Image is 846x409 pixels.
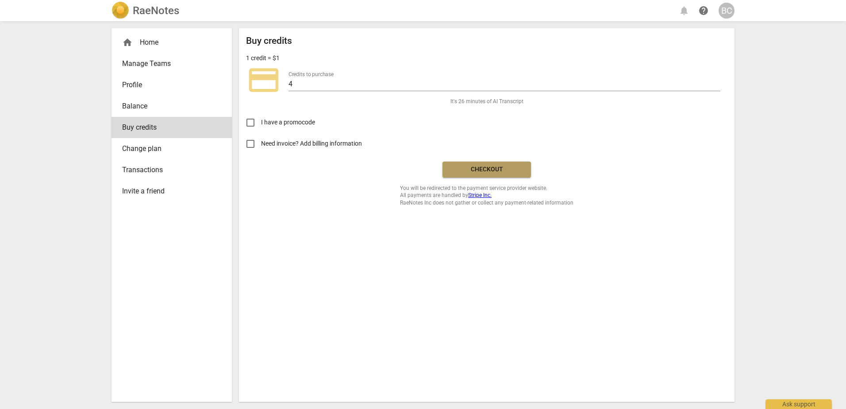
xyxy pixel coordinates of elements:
p: 1 credit = $1 [246,54,280,63]
span: Manage Teams [122,58,214,69]
span: Checkout [450,165,524,174]
span: Balance [122,101,214,112]
span: Invite a friend [122,186,214,197]
label: Credits to purchase [288,72,334,77]
a: Stripe Inc. [468,192,492,198]
a: Manage Teams [112,53,232,74]
div: Home [122,37,214,48]
span: It's 26 minutes of AI Transcript [450,98,523,105]
span: Buy credits [122,122,214,133]
button: Checkout [442,162,531,177]
span: credit_card [246,62,281,98]
span: Change plan [122,143,214,154]
span: home [122,37,133,48]
div: Ask support [765,399,832,409]
h2: Buy credits [246,35,292,46]
div: Home [112,32,232,53]
a: Profile [112,74,232,96]
a: Invite a friend [112,181,232,202]
h2: RaeNotes [133,4,179,17]
a: LogoRaeNotes [112,2,179,19]
a: Transactions [112,159,232,181]
a: Change plan [112,138,232,159]
span: I have a promocode [261,118,315,127]
a: Balance [112,96,232,117]
span: Profile [122,80,214,90]
span: Transactions [122,165,214,175]
a: Help [696,3,711,19]
span: Need invoice? Add billing information [261,139,363,148]
span: help [698,5,709,16]
span: You will be redirected to the payment service provider website. All payments are handled by RaeNo... [400,185,573,207]
a: Buy credits [112,117,232,138]
button: BC [719,3,734,19]
img: Logo [112,2,129,19]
